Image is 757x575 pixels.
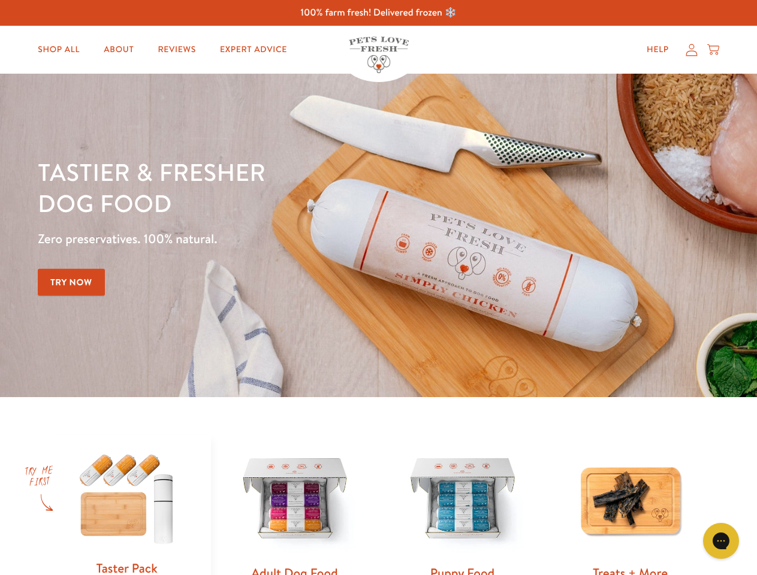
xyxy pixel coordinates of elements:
[148,38,205,62] a: Reviews
[38,156,492,219] h1: Tastier & fresher dog food
[349,37,409,73] img: Pets Love Fresh
[38,269,105,296] a: Try Now
[94,38,143,62] a: About
[38,228,492,250] p: Zero preservatives. 100% natural.
[637,38,678,62] a: Help
[697,519,745,563] iframe: Gorgias live chat messenger
[210,38,297,62] a: Expert Advice
[28,38,89,62] a: Shop All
